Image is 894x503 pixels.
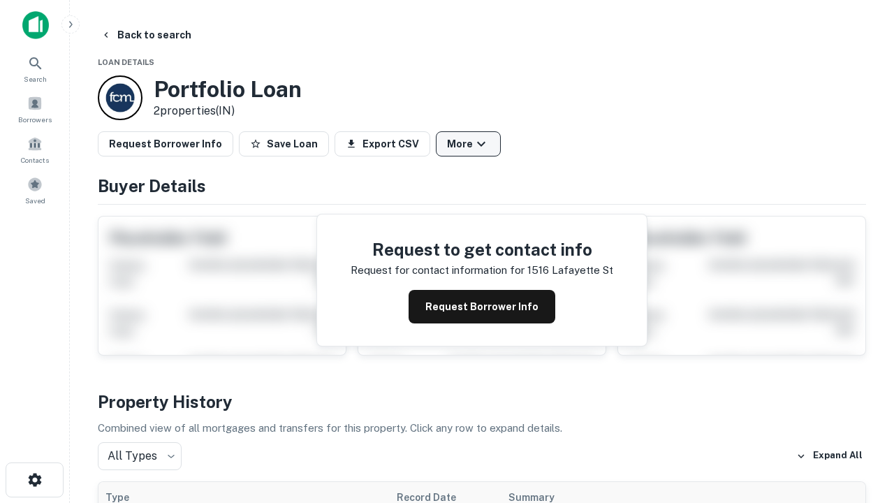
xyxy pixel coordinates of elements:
div: All Types [98,442,182,470]
span: Borrowers [18,114,52,125]
span: Search [24,73,47,85]
a: Saved [4,171,66,209]
p: Request for contact information for [351,262,525,279]
button: Request Borrower Info [409,290,555,323]
button: Request Borrower Info [98,131,233,156]
a: Borrowers [4,90,66,128]
p: 1516 lafayette st [527,262,613,279]
h4: Request to get contact info [351,237,613,262]
button: Save Loan [239,131,329,156]
h3: Portfolio Loan [154,76,302,103]
a: Search [4,50,66,87]
img: capitalize-icon.png [22,11,49,39]
h4: Buyer Details [98,173,866,198]
button: Export CSV [335,131,430,156]
button: More [436,131,501,156]
span: Contacts [21,154,49,166]
p: Combined view of all mortgages and transfers for this property. Click any row to expand details. [98,420,866,437]
button: Expand All [793,446,866,467]
iframe: Chat Widget [824,347,894,414]
p: 2 properties (IN) [154,103,302,119]
h4: Property History [98,389,866,414]
a: Contacts [4,131,66,168]
span: Saved [25,195,45,206]
span: Loan Details [98,58,154,66]
button: Back to search [95,22,197,48]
